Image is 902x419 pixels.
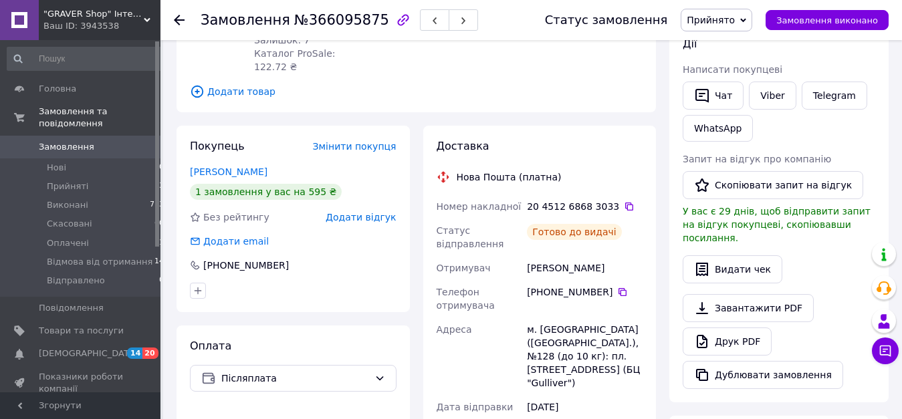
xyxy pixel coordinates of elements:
button: Замовлення виконано [766,10,889,30]
span: Замовлення виконано [776,15,878,25]
span: 713 [150,199,164,211]
span: 20 [142,347,158,359]
div: [PHONE_NUMBER] [202,259,290,272]
span: Без рейтингу [203,212,269,223]
span: Замовлення та повідомлення [39,106,160,130]
span: [DEMOGRAPHIC_DATA] [39,347,138,360]
button: Чат [683,82,744,110]
span: У вас є 29 днів, щоб відправити запит на відгук покупцеві, скопіювавши посилання. [683,206,871,243]
span: Оплата [190,339,231,352]
div: [PHONE_NUMBER] [527,285,643,299]
span: Покупець [190,140,245,152]
span: "GRAVER Shop" Інтернет-магазин [43,8,144,20]
span: Головна [39,83,76,95]
span: Додати відгук [326,212,396,223]
span: Залишок: 7 [254,35,310,45]
span: Каталог ProSale: 122.72 ₴ [254,48,335,72]
span: Нові [47,162,66,174]
div: Нова Пошта (платна) [453,170,565,184]
a: WhatsApp [683,115,753,142]
span: Написати покупцеві [683,64,782,75]
a: Telegram [802,82,867,110]
span: 14 [127,347,142,359]
span: 60 [154,218,164,230]
div: 1 замовлення у вас на 595 ₴ [190,184,342,200]
span: Відправлено [47,275,105,287]
div: Повернутися назад [174,13,185,27]
a: Завантажити PDF [683,294,814,322]
div: Статус замовлення [545,13,668,27]
a: Viber [749,82,796,110]
button: Дублювати замовлення [683,361,843,389]
div: Готово до видачі [527,224,622,240]
span: Телефон отримувача [437,287,495,311]
span: Виконані [47,199,88,211]
span: 1 [159,237,164,249]
span: Прийняті [47,180,88,192]
span: Отримувач [437,263,491,273]
span: Змінити покупця [313,141,397,152]
span: №366095875 [294,12,389,28]
button: Чат з покупцем [872,337,899,364]
span: Товари та послуги [39,325,124,337]
div: м. [GEOGRAPHIC_DATA] ([GEOGRAPHIC_DATA].), №128 (до 10 кг): пл. [STREET_ADDRESS] (БЦ "Gulliver") [524,317,645,395]
div: Додати email [202,235,270,248]
div: 20 4512 6868 3033 [527,200,643,213]
span: 0 [159,162,164,174]
div: Додати email [189,235,270,248]
div: Ваш ID: 3943538 [43,20,160,32]
span: Замовлення [201,12,290,28]
span: Дії [683,37,697,50]
span: Номер накладної [437,201,522,212]
span: Статус відправлення [437,225,504,249]
span: Запит на відгук про компанію [683,154,831,164]
span: 14 [154,256,164,268]
button: Скопіювати запит на відгук [683,171,863,199]
span: 3 [159,180,164,192]
span: Скасовані [47,218,92,230]
span: Додати товар [190,84,643,99]
button: Видати чек [683,255,782,283]
span: Прийнято [687,15,735,25]
span: Післяплата [221,371,369,386]
span: 0 [159,275,164,287]
span: Замовлення [39,141,94,153]
div: [DATE] [524,395,645,419]
span: Доставка [437,140,489,152]
a: Друк PDF [683,327,772,356]
span: Відмова від отримання [47,256,152,268]
span: Показники роботи компанії [39,371,124,395]
div: [PERSON_NAME] [524,256,645,280]
span: Повідомлення [39,302,104,314]
span: Оплачені [47,237,89,249]
span: Адреса [437,324,472,335]
a: [PERSON_NAME] [190,166,267,177]
input: Пошук [7,47,165,71]
span: Дата відправки [437,402,514,412]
